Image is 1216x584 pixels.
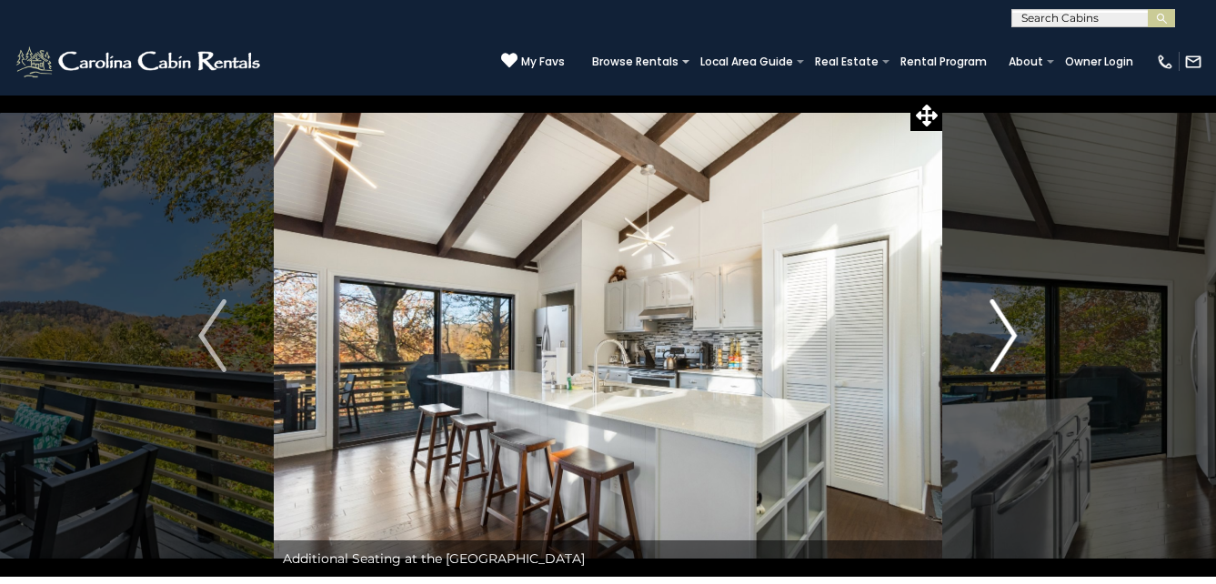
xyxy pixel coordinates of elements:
[521,54,565,70] span: My Favs
[990,299,1017,372] img: arrow
[198,299,226,372] img: arrow
[806,49,888,75] a: Real Estate
[1000,49,1052,75] a: About
[1056,49,1142,75] a: Owner Login
[501,52,565,71] a: My Favs
[151,95,273,577] button: Previous
[1184,53,1202,71] img: mail-regular-white.png
[14,44,266,80] img: White-1-2.png
[274,540,942,577] div: Additional Seating at the [GEOGRAPHIC_DATA]
[691,49,802,75] a: Local Area Guide
[1156,53,1174,71] img: phone-regular-white.png
[942,95,1064,577] button: Next
[583,49,688,75] a: Browse Rentals
[891,49,996,75] a: Rental Program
